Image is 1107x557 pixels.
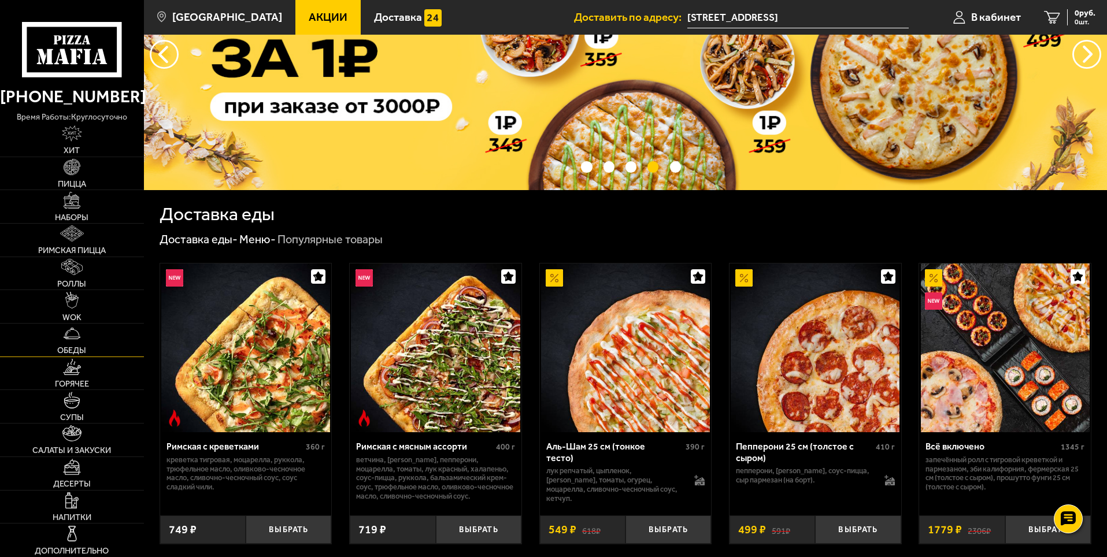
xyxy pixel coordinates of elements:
[58,180,86,188] span: Пицца
[55,380,89,388] span: Горячее
[350,263,521,432] a: НовинкаОстрое блюдоРимская с мясным ассорти
[971,12,1021,23] span: В кабинет
[625,515,711,544] button: Выбрать
[925,292,942,310] img: Новинка
[687,7,909,28] span: улица Пограничника Гарькавого, 39
[736,466,873,485] p: пепперони, [PERSON_NAME], соус-пицца, сыр пармезан (на борт).
[166,455,325,492] p: креветка тигровая, моцарелла, руккола, трюфельное масло, оливково-чесночное масло, сливочно-чесно...
[374,12,422,23] span: Доставка
[928,524,962,536] span: 1779 ₽
[246,515,331,544] button: Выбрать
[540,263,712,432] a: АкционныйАль-Шам 25 см (тонкое тесто)
[574,12,687,23] span: Доставить по адресу:
[356,441,493,452] div: Римская с мясным ассорти
[1061,442,1084,452] span: 1345 г
[306,442,325,452] span: 360 г
[160,263,332,432] a: НовинкаОстрое блюдоРимская с креветками
[166,269,183,287] img: Новинка
[549,524,576,536] span: 549 ₽
[925,455,1084,492] p: Запечённый ролл с тигровой креветкой и пармезаном, Эби Калифорния, Фермерская 25 см (толстое с сы...
[53,513,91,521] span: Напитки
[1075,9,1095,17] span: 0 руб.
[1075,18,1095,25] span: 0 шт.
[64,146,80,154] span: Хит
[815,515,901,544] button: Выбрать
[309,12,347,23] span: Акции
[670,161,681,172] button: точки переключения
[647,161,658,172] button: точки переключения
[38,246,106,254] span: Римская пицца
[166,410,183,427] img: Острое блюдо
[160,232,238,246] a: Доставка еды-
[166,441,303,452] div: Римская с креветками
[687,7,909,28] input: Ваш адрес доставки
[424,9,442,27] img: 15daf4d41897b9f0e9f617042186c801.svg
[772,524,790,536] s: 591 ₽
[160,205,275,224] h1: Доставка еды
[686,442,705,452] span: 390 г
[582,524,601,536] s: 618 ₽
[57,280,86,288] span: Роллы
[546,269,563,287] img: Акционный
[735,269,753,287] img: Акционный
[358,524,386,536] span: 719 ₽
[239,232,276,246] a: Меню-
[150,40,179,69] button: следующий
[1072,40,1101,69] button: предыдущий
[736,441,873,463] div: Пепперони 25 см (толстое с сыром)
[356,455,515,502] p: ветчина, [PERSON_NAME], пепперони, моцарелла, томаты, лук красный, халапеньо, соус-пицца, руккола...
[351,263,520,432] img: Римская с мясным ассорти
[546,466,683,503] p: лук репчатый, цыпленок, [PERSON_NAME], томаты, огурец, моцарелла, сливочно-чесночный соус, кетчуп.
[172,12,282,23] span: [GEOGRAPHIC_DATA]
[161,263,330,432] img: Римская с креветками
[55,213,88,221] span: Наборы
[35,547,109,555] span: Дополнительно
[604,161,614,172] button: точки переключения
[53,480,91,488] span: Десерты
[169,524,197,536] span: 749 ₽
[57,346,86,354] span: Обеды
[919,263,1091,432] a: АкционныйНовинкаВсё включено
[436,515,521,544] button: Выбрать
[925,441,1058,452] div: Всё включено
[581,161,592,172] button: точки переключения
[925,269,942,287] img: Акционный
[496,442,515,452] span: 400 г
[738,524,766,536] span: 499 ₽
[876,442,895,452] span: 410 г
[921,263,1090,432] img: Всё включено
[32,446,111,454] span: Салаты и закуски
[60,413,84,421] span: Супы
[625,161,636,172] button: точки переключения
[546,441,683,463] div: Аль-Шам 25 см (тонкое тесто)
[277,232,383,247] div: Популярные товары
[356,269,373,287] img: Новинка
[1005,515,1091,544] button: Выбрать
[968,524,991,536] s: 2306 ₽
[730,263,901,432] a: АкционныйПепперони 25 см (толстое с сыром)
[731,263,899,432] img: Пепперони 25 см (толстое с сыром)
[541,263,710,432] img: Аль-Шам 25 см (тонкое тесто)
[356,410,373,427] img: Острое блюдо
[62,313,82,321] span: WOK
